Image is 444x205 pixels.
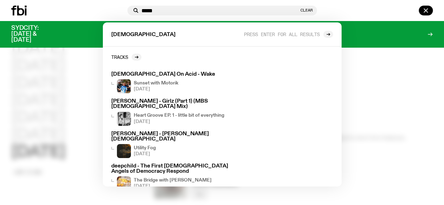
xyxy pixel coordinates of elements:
[134,178,212,183] h4: The Bridge with [PERSON_NAME]
[108,129,243,161] a: [PERSON_NAME] - [PERSON_NAME][DEMOGRAPHIC_DATA]Utility Fog[DATE]
[117,176,131,190] img: cute steamed buns
[111,54,128,60] h2: Tracks
[134,184,212,189] span: [DATE]
[300,8,313,12] button: Clear
[111,164,240,174] h3: deepchild - The First [DEMOGRAPHIC_DATA] Angels of Democracy Respond
[134,113,224,118] h4: Heart Groove EP. 1 - little bit of everything
[244,32,320,37] span: Press enter for all results
[111,72,240,77] h3: [DEMOGRAPHIC_DATA] On Acid - Wake
[108,96,243,128] a: [PERSON_NAME] - Girlz (Part 1) (MBS [DEMOGRAPHIC_DATA] Mix)Heart Groove EP. 1 - little bit of eve...
[117,79,131,93] img: Andrew, Reenie, and Pat stand in a row, smiling at the camera, in dappled light with a vine leafe...
[111,131,240,142] h3: [PERSON_NAME] - [PERSON_NAME][DEMOGRAPHIC_DATA]
[111,99,240,109] h3: [PERSON_NAME] - Girlz (Part 1) (MBS [DEMOGRAPHIC_DATA] Mix)
[108,161,243,193] a: deepchild - The First [DEMOGRAPHIC_DATA] Angels of Democracy Respondcute steamed bunsThe Bridge w...
[134,152,156,156] span: [DATE]
[111,32,175,37] span: [DEMOGRAPHIC_DATA]
[244,31,333,38] a: Press enter for all results
[134,87,178,91] span: [DATE]
[134,146,156,150] h4: Utility Fog
[134,119,224,124] span: [DATE]
[108,69,243,96] a: [DEMOGRAPHIC_DATA] On Acid - WakeAndrew, Reenie, and Pat stand in a row, smiling at the camera, i...
[134,81,178,86] h4: Sunset with Motorik
[111,54,141,61] a: Tracks
[11,25,56,43] h3: SYDCITY: [DATE] & [DATE]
